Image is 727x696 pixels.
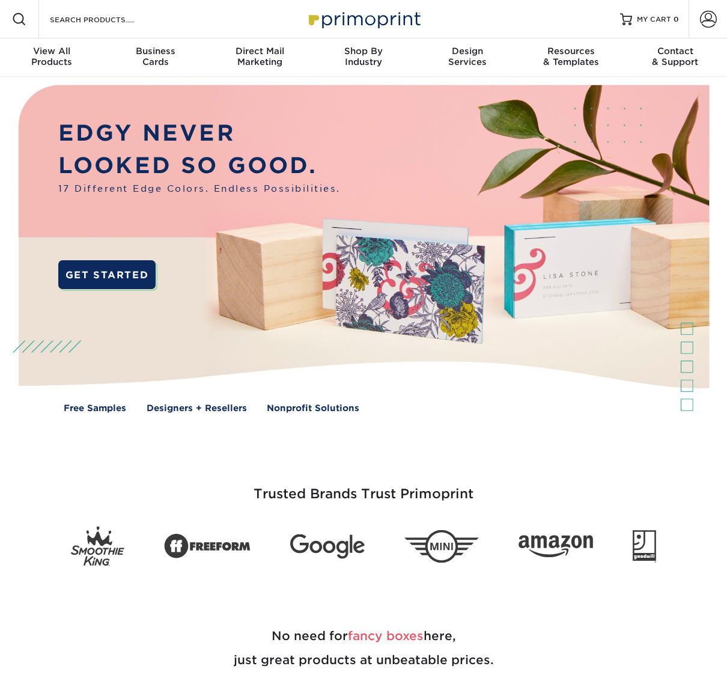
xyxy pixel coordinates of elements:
[147,401,247,415] a: Designers + Resellers
[71,526,124,566] img: Smoothie King
[49,12,166,26] input: SEARCH PRODUCTS.....
[104,38,208,77] a: BusinessCards
[404,530,479,563] img: Mini
[104,46,208,67] div: Cards
[415,46,519,56] span: Design
[164,527,251,566] img: Freeform
[208,38,312,77] a: Direct MailMarketing
[58,260,156,289] a: GET STARTED
[104,46,208,56] span: Business
[623,46,727,67] div: & Support
[312,46,416,67] div: Industry
[415,46,519,67] div: Services
[633,530,656,563] img: Goodwill
[415,38,519,77] a: DesignServices
[348,629,424,643] span: fancy boxes
[623,38,727,77] a: Contact& Support
[519,38,623,77] a: Resources& Templates
[519,46,623,56] span: Resources
[12,457,715,516] h3: Trusted Brands Trust Primoprint
[312,46,416,56] span: Shop By
[312,38,416,77] a: Shop ByIndustry
[303,6,424,32] img: Primoprint
[623,46,727,56] span: Contact
[58,117,341,149] p: EDGY NEVER
[519,535,593,558] img: Amazon
[208,46,312,56] span: Direct Mail
[208,46,312,67] div: Marketing
[637,14,671,25] span: MY CART
[58,149,341,182] p: LOOKED SO GOOD.
[674,15,679,23] span: 0
[58,182,341,195] span: 17 Different Edge Colors. Endless Possibilities.
[64,401,126,415] a: Free Samples
[267,401,359,415] a: Nonprofit Solutions
[3,659,102,692] iframe: Google Customer Reviews
[519,46,623,67] div: & Templates
[290,534,365,558] img: Google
